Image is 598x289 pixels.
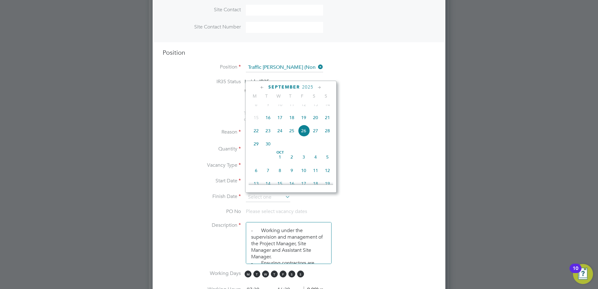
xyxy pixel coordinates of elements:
[297,271,304,277] span: S
[298,178,310,190] span: 17
[302,84,313,90] span: 2025
[322,165,333,176] span: 12
[250,99,262,110] span: 8
[274,165,286,176] span: 8
[261,93,272,99] span: T
[322,125,333,137] span: 28
[244,110,328,122] span: The status determination for this position can be updated after creating the vacancy
[298,125,310,137] span: 26
[310,178,322,190] span: 18
[322,112,333,124] span: 21
[322,151,333,163] span: 5
[163,24,241,30] label: Site Contact Number
[246,63,323,72] input: Search for...
[298,112,310,124] span: 19
[310,99,322,110] span: 13
[272,93,284,99] span: W
[250,125,262,137] span: 22
[163,222,241,229] label: Description
[320,93,332,99] span: S
[262,165,274,176] span: 7
[274,151,286,163] span: 1
[246,208,307,215] span: Please select vacancy dates
[298,151,310,163] span: 3
[249,93,261,99] span: M
[262,271,269,277] span: W
[573,268,578,276] div: 10
[284,93,296,99] span: T
[286,125,298,137] span: 25
[322,178,333,190] span: 19
[274,151,286,154] span: Oct
[250,138,262,150] span: 29
[250,165,262,176] span: 6
[245,89,302,93] strong: Status Determination Statement
[286,165,298,176] span: 9
[298,99,310,110] span: 12
[268,84,300,90] span: September
[274,125,286,137] span: 24
[245,271,251,277] span: M
[286,178,298,190] span: 16
[286,112,298,124] span: 18
[245,79,269,84] span: Inside IR35
[262,125,274,137] span: 23
[262,178,274,190] span: 14
[286,99,298,110] span: 11
[274,178,286,190] span: 15
[274,112,286,124] span: 17
[163,79,241,85] label: IR35 Status
[163,193,241,200] label: Finish Date
[163,146,241,152] label: Quantity
[286,151,298,163] span: 2
[262,99,274,110] span: 9
[163,270,241,277] label: Working Days
[308,93,320,99] span: S
[280,271,286,277] span: F
[163,208,241,215] label: PO No
[274,99,286,110] span: 10
[163,162,241,169] label: Vacancy Type
[163,64,241,70] label: Position
[322,99,333,110] span: 14
[246,193,290,202] input: Select one
[253,271,260,277] span: T
[310,151,322,163] span: 4
[262,138,274,150] span: 30
[288,271,295,277] span: S
[298,165,310,176] span: 10
[163,178,241,184] label: Start Date
[250,112,262,124] span: 15
[163,129,241,135] label: Reason
[310,125,322,137] span: 27
[163,7,241,13] label: Site Contact
[262,112,274,124] span: 16
[296,93,308,99] span: F
[271,271,278,277] span: T
[573,264,593,284] button: Open Resource Center, 10 new notifications
[310,112,322,124] span: 20
[163,48,435,57] h3: Position
[250,178,262,190] span: 13
[310,165,322,176] span: 11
